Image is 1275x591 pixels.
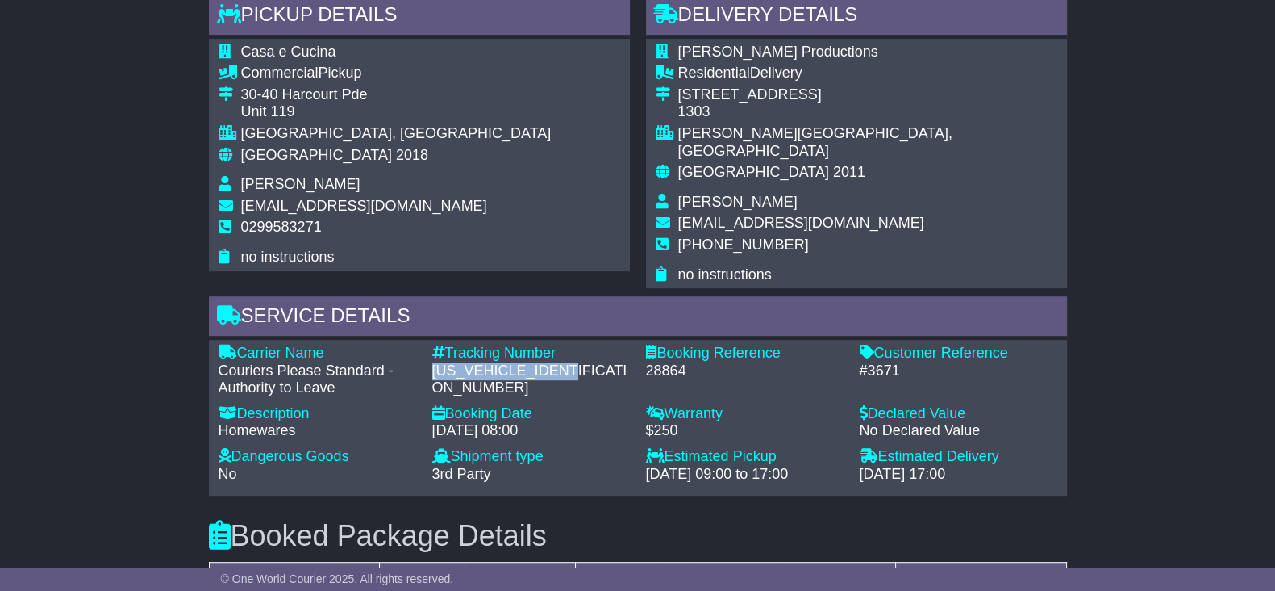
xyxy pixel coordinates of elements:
span: [PERSON_NAME] [678,194,798,210]
div: Pickup [241,65,552,82]
span: no instructions [678,266,772,283]
div: [GEOGRAPHIC_DATA], [GEOGRAPHIC_DATA] [241,125,552,143]
div: Service Details [209,296,1067,340]
div: [PERSON_NAME][GEOGRAPHIC_DATA], [GEOGRAPHIC_DATA] [678,125,1057,160]
span: 3rd Party [432,466,491,482]
div: 1303 [678,103,1057,121]
div: [DATE] 08:00 [432,422,630,440]
span: © One World Courier 2025. All rights reserved. [221,572,454,585]
div: Declared Value [860,405,1057,423]
span: 0299583271 [241,219,322,235]
span: [EMAIL_ADDRESS][DOMAIN_NAME] [678,215,924,231]
div: Homewares [219,422,416,440]
div: Carrier Name [219,345,416,363]
span: 2011 [833,164,865,180]
div: [DATE] 09:00 to 17:00 [646,466,844,484]
div: Dangerous Goods [219,448,416,466]
div: Booking Date [432,405,630,423]
div: [DATE] 17:00 [860,466,1057,484]
span: 2018 [396,147,428,163]
span: [PERSON_NAME] [241,176,360,192]
span: [EMAIL_ADDRESS][DOMAIN_NAME] [241,198,487,214]
div: Couriers Please Standard - Authority to Leave [219,363,416,397]
div: [US_VEHICLE_IDENTIFICATION_NUMBER] [432,363,630,397]
div: Warranty [646,405,844,423]
div: 28864 [646,363,844,380]
span: [PERSON_NAME] Productions [678,44,878,60]
span: Casa e Cucina [241,44,336,60]
span: Commercial [241,65,319,81]
div: No Declared Value [860,422,1057,440]
div: Customer Reference [860,345,1057,363]
span: Residential [678,65,750,81]
div: Estimated Delivery [860,448,1057,466]
div: Unit 119 [241,103,552,121]
span: [GEOGRAPHIC_DATA] [678,164,829,180]
div: $250 [646,422,844,440]
span: [PHONE_NUMBER] [678,237,809,253]
div: 30-40 Harcourt Pde [241,86,552,104]
div: Estimated Pickup [646,448,844,466]
div: Tracking Number [432,345,630,363]
span: no instructions [241,249,335,265]
div: #3671 [860,363,1057,380]
h3: Booked Package Details [209,520,1067,552]
div: Booking Reference [646,345,844,363]
span: No [219,466,237,482]
div: Delivery [678,65,1057,82]
div: Shipment type [432,448,630,466]
div: Description [219,405,416,423]
span: [GEOGRAPHIC_DATA] [241,147,392,163]
div: [STREET_ADDRESS] [678,86,1057,104]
